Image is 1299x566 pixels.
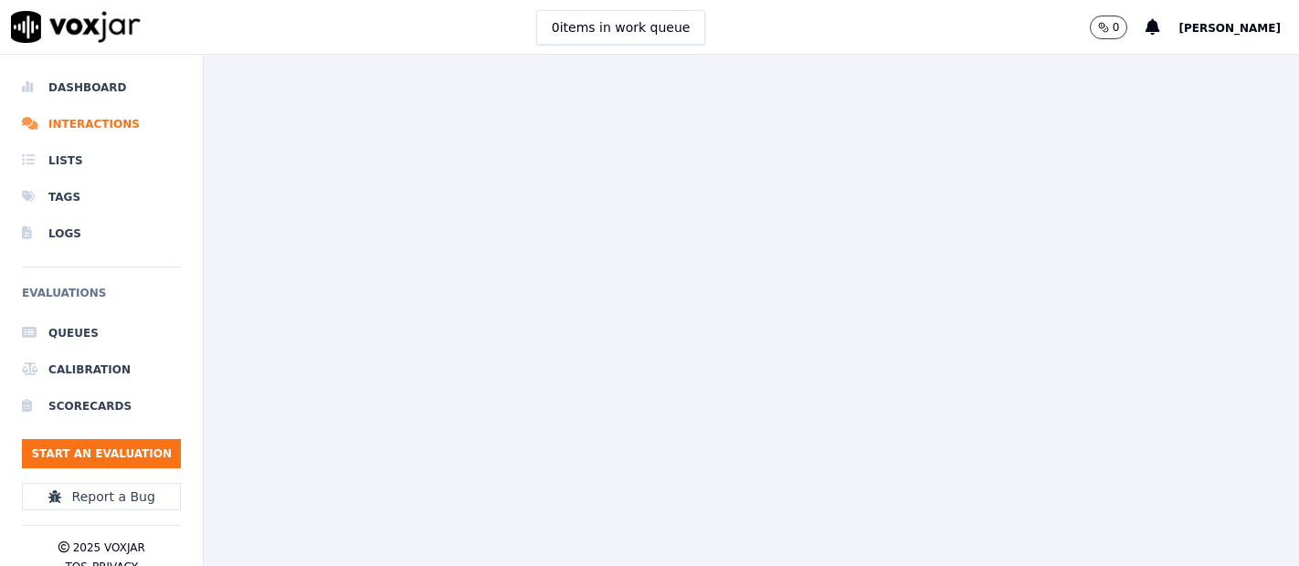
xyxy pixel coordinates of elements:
[22,179,181,215] a: Tags
[1113,20,1120,35] p: 0
[22,351,181,388] a: Calibration
[22,215,181,252] a: Logs
[1090,16,1128,39] button: 0
[536,10,706,45] button: 0items in work queue
[22,69,181,106] a: Dashboard
[1178,22,1281,35] span: [PERSON_NAME]
[73,540,145,555] p: 2025 Voxjar
[22,439,181,468] button: Start an Evaluation
[22,106,181,142] a: Interactions
[1178,16,1299,38] button: [PERSON_NAME]
[22,315,181,351] a: Queues
[1090,16,1146,39] button: 0
[22,282,181,315] h6: Evaluations
[22,388,181,424] a: Scorecards
[22,483,181,510] button: Report a Bug
[11,11,141,43] img: voxjar logo
[22,142,181,179] a: Lists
